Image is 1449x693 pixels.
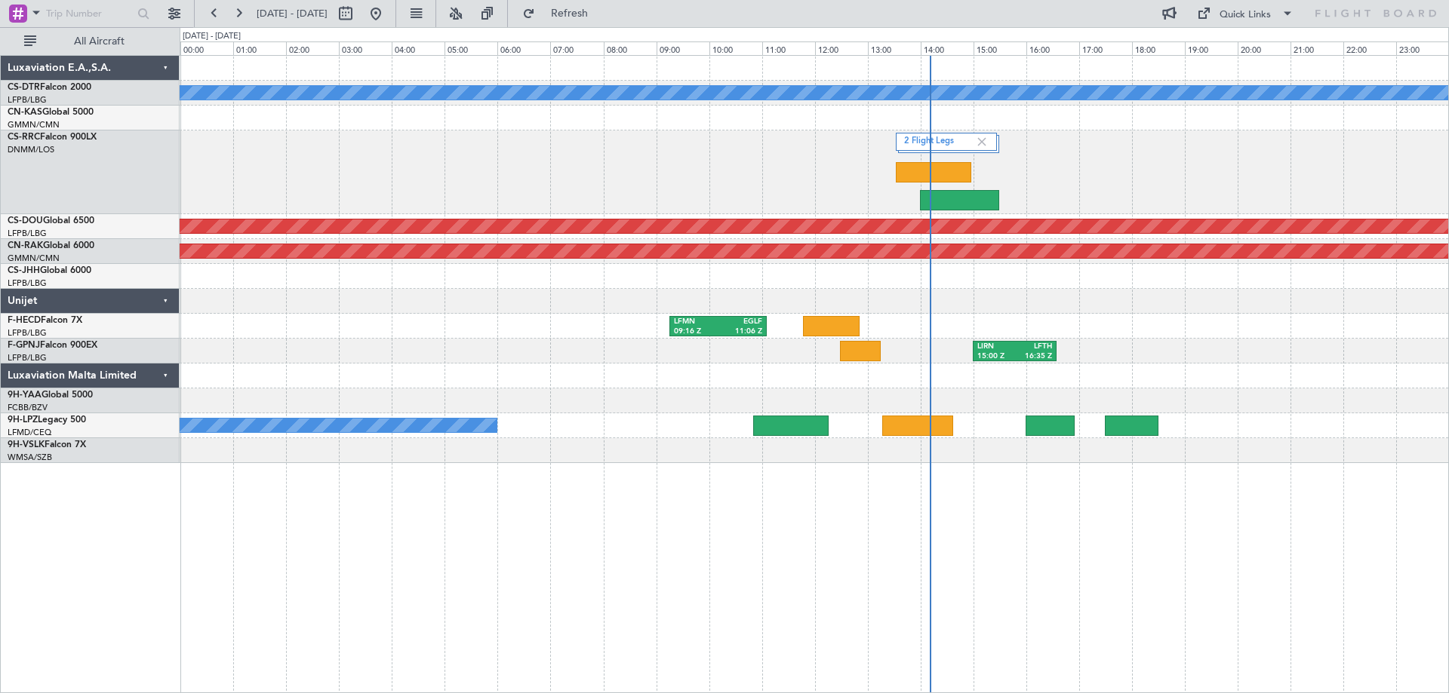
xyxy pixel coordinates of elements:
[1185,41,1238,55] div: 19:00
[17,29,164,54] button: All Aircraft
[8,278,47,289] a: LFPB/LBG
[8,83,40,92] span: CS-DTR
[674,317,718,327] div: LFMN
[975,135,989,149] img: gray-close.svg
[1026,41,1079,55] div: 16:00
[977,342,1015,352] div: LIRN
[1291,41,1343,55] div: 21:00
[8,144,54,155] a: DNMM/LOS
[8,241,43,250] span: CN-RAK
[8,341,40,350] span: F-GPNJ
[8,216,94,225] a: CS-DOUGlobal 6500
[1396,41,1449,55] div: 23:00
[8,108,94,117] a: CN-KASGlobal 5000
[674,327,718,337] div: 09:16 Z
[8,402,48,413] a: FCBB/BZV
[39,36,159,47] span: All Aircraft
[8,391,42,400] span: 9H-YAA
[8,241,94,250] a: CN-RAKGlobal 6000
[709,41,762,55] div: 10:00
[445,41,497,55] div: 05:00
[718,317,762,327] div: EGLF
[538,8,601,19] span: Refresh
[1343,41,1396,55] div: 22:00
[497,41,550,55] div: 06:00
[8,83,91,92] a: CS-DTRFalcon 2000
[8,253,60,264] a: GMMN/CMN
[1220,8,1271,23] div: Quick Links
[183,30,241,43] div: [DATE] - [DATE]
[8,266,40,275] span: CS-JHH
[8,266,91,275] a: CS-JHHGlobal 6000
[8,391,93,400] a: 9H-YAAGlobal 5000
[762,41,815,55] div: 11:00
[8,341,97,350] a: F-GPNJFalcon 900EX
[1015,351,1053,362] div: 16:35 Z
[718,327,762,337] div: 11:06 Z
[921,41,974,55] div: 14:00
[657,41,709,55] div: 09:00
[974,41,1026,55] div: 15:00
[515,2,606,26] button: Refresh
[8,316,82,325] a: F-HECDFalcon 7X
[8,133,97,142] a: CS-RRCFalcon 900LX
[8,440,45,449] span: 9H-VSLK
[8,216,43,225] span: CS-DOU
[977,351,1015,362] div: 15:00 Z
[46,2,133,25] input: Trip Number
[8,452,52,463] a: WMSA/SZB
[1015,342,1053,352] div: LFTH
[8,133,40,142] span: CS-RRC
[1238,41,1291,55] div: 20:00
[8,119,60,130] a: GMMN/CMN
[1079,41,1132,55] div: 17:00
[550,41,603,55] div: 07:00
[8,316,41,325] span: F-HECD
[604,41,657,55] div: 08:00
[868,41,921,55] div: 13:00
[1132,41,1185,55] div: 18:00
[8,94,47,106] a: LFPB/LBG
[815,41,868,55] div: 12:00
[8,440,86,449] a: 9H-VSLKFalcon 7X
[257,7,328,20] span: [DATE] - [DATE]
[286,41,339,55] div: 02:00
[8,415,86,425] a: 9H-LPZLegacy 500
[8,427,51,438] a: LFMD/CEQ
[904,136,975,149] label: 2 Flight Legs
[339,41,392,55] div: 03:00
[8,415,38,425] span: 9H-LPZ
[8,108,42,117] span: CN-KAS
[180,41,233,55] div: 00:00
[8,327,47,339] a: LFPB/LBG
[8,228,47,239] a: LFPB/LBG
[1189,2,1301,26] button: Quick Links
[392,41,445,55] div: 04:00
[8,352,47,363] a: LFPB/LBG
[233,41,286,55] div: 01:00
